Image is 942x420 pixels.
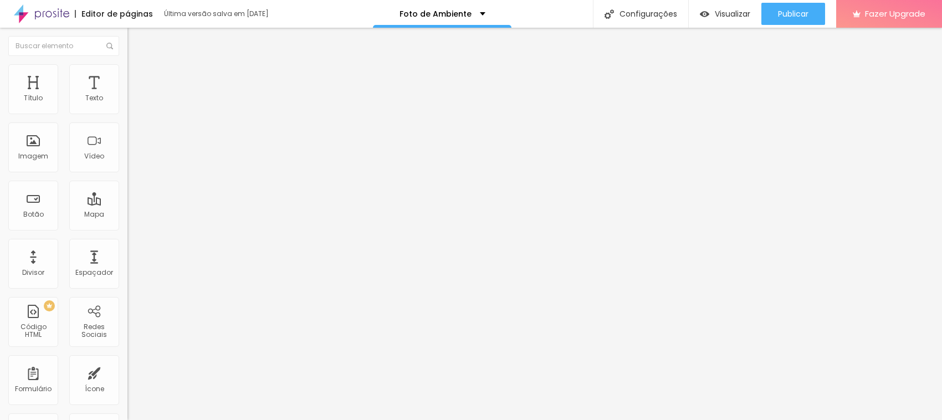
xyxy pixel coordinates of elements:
[15,385,52,393] div: Formulário
[700,9,709,19] img: view-1.svg
[75,10,153,18] div: Editor de páginas
[8,36,119,56] input: Buscar elemento
[22,269,44,276] div: Divisor
[11,323,55,339] div: Código HTML
[23,211,44,218] div: Botão
[72,323,116,339] div: Redes Sociais
[84,211,104,218] div: Mapa
[865,9,925,18] span: Fazer Upgrade
[715,9,750,18] span: Visualizar
[689,3,761,25] button: Visualizar
[400,10,472,18] p: Foto de Ambiente
[778,9,808,18] span: Publicar
[164,11,291,17] div: Última versão salva em [DATE]
[75,269,113,276] div: Espaçador
[605,9,614,19] img: Icone
[127,28,942,420] iframe: Editor
[85,94,103,102] div: Texto
[85,385,104,393] div: Ícone
[84,152,104,160] div: Vídeo
[18,152,48,160] div: Imagem
[106,43,113,49] img: Icone
[761,3,825,25] button: Publicar
[24,94,43,102] div: Título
